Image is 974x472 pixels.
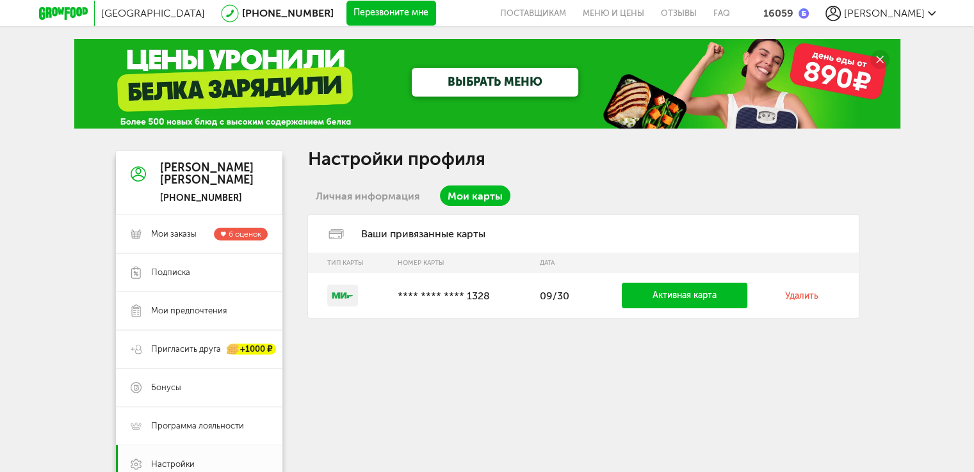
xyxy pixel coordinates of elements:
[533,253,591,273] th: Дата
[116,330,282,368] a: Пригласить друга +1000 ₽
[844,7,925,19] span: [PERSON_NAME]
[308,185,427,206] a: Личная информация
[151,343,221,355] span: Пригласить друга
[533,273,591,318] td: 09/30
[308,253,391,273] th: Тип карты
[116,292,282,330] a: Мои предпочтения
[160,162,254,187] div: [PERSON_NAME] [PERSON_NAME]
[151,420,244,432] span: Программа лояльности
[308,151,859,168] h1: Настройки профиля
[101,7,205,19] span: [GEOGRAPHIC_DATA]
[308,215,859,253] div: Ваши привязанные карты
[151,305,227,317] span: Мои предпочтения
[151,267,190,278] span: Подписка
[116,253,282,292] a: Подписка
[346,1,436,26] button: Перезвоните мне
[151,228,197,240] span: Мои заказы
[242,7,334,19] a: [PHONE_NUMBER]
[799,8,809,19] img: bonus_b.cdccf46.png
[116,368,282,407] a: Бонусы
[227,344,276,355] div: +1000 ₽
[391,253,533,273] th: Номер карты
[116,407,282,445] a: Программа лояльности
[151,382,181,393] span: Бонусы
[160,193,254,204] div: [PHONE_NUMBER]
[116,215,282,253] a: Мои заказы 6 оценок
[785,290,818,301] a: Удалить
[229,230,261,239] span: 6 оценок
[151,459,195,470] span: Настройки
[622,283,747,308] a: Активная карта
[412,68,578,97] a: ВЫБРАТЬ МЕНЮ
[763,7,793,19] div: 16059
[440,185,510,206] a: Мои карты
